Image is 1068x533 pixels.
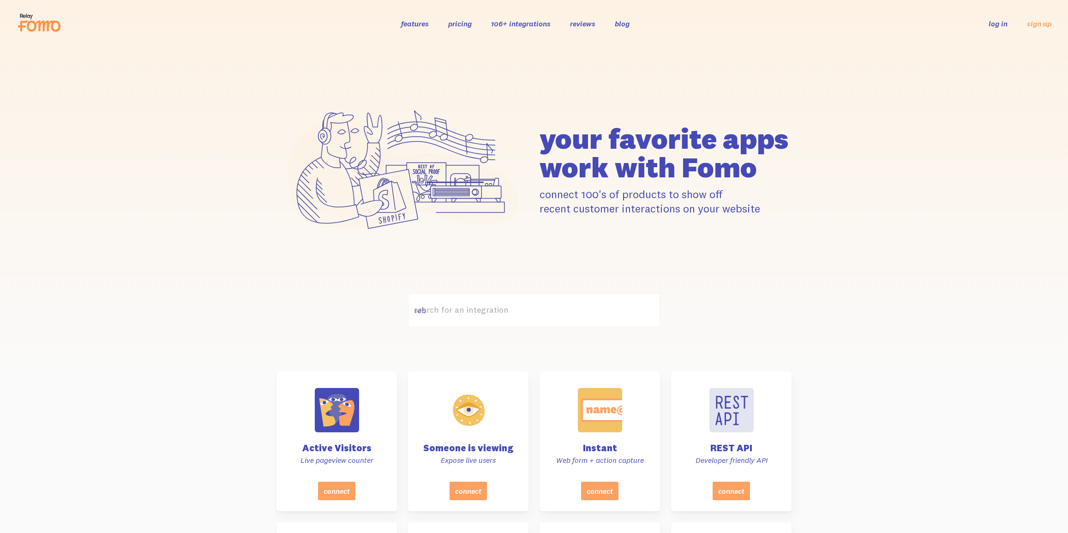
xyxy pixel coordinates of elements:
h1: your favorite apps work with Fomo [540,124,792,182]
a: sign up [1027,19,1051,29]
p: connect 100's of products to show off recent customer interactions on your website [540,187,792,216]
a: 106+ integrations [491,19,551,28]
button: connect [450,482,487,500]
a: reviews [570,19,595,28]
a: REST API Developer friendly API connect [671,371,792,511]
p: Web form + action capture [551,455,649,465]
h4: REST API [682,443,780,453]
p: Live pageview counter [288,455,386,465]
h4: Instant [551,443,649,453]
button: connect [581,482,618,500]
p: Developer friendly API [682,455,780,465]
a: pricing [448,19,472,28]
label: search for an integration [408,293,660,327]
a: Someone is viewing Expose live users connect [408,371,528,511]
h4: Someone is viewing [419,443,517,453]
h4: Active Visitors [288,443,386,453]
a: Active Visitors Live pageview counter connect [276,371,397,511]
button: connect [713,482,750,500]
a: blog [615,19,630,28]
a: Instant Web form + action capture connect [540,371,660,511]
a: log in [989,19,1008,28]
button: connect [318,482,355,500]
p: Expose live users [419,455,517,465]
a: features [401,19,429,28]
